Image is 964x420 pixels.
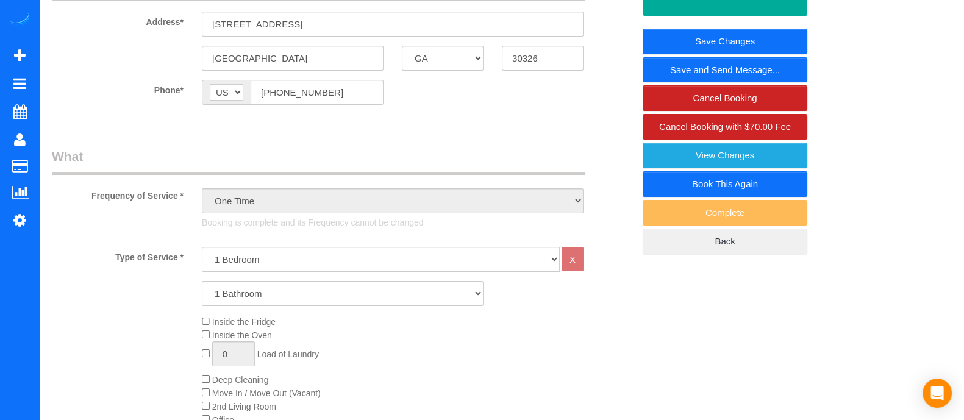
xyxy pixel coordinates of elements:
[212,402,276,411] span: 2nd Living Room
[643,85,807,111] a: Cancel Booking
[212,330,272,340] span: Inside the Oven
[43,12,193,28] label: Address*
[212,375,269,385] span: Deep Cleaning
[257,349,319,359] span: Load of Laundry
[923,379,952,408] div: Open Intercom Messenger
[251,80,384,105] input: Phone*
[52,148,585,175] legend: What
[643,29,807,54] a: Save Changes
[7,12,32,29] img: Automaid Logo
[659,121,791,132] span: Cancel Booking with $70.00 Fee
[212,317,276,327] span: Inside the Fridge
[43,80,193,96] label: Phone*
[643,143,807,168] a: View Changes
[643,229,807,254] a: Back
[643,171,807,197] a: Book This Again
[202,216,584,229] p: Booking is complete and its Frequency cannot be changed
[643,57,807,83] a: Save and Send Message...
[43,185,193,202] label: Frequency of Service *
[212,388,321,398] span: Move In / Move Out (Vacant)
[43,247,193,263] label: Type of Service *
[202,46,384,71] input: City*
[643,114,807,140] a: Cancel Booking with $70.00 Fee
[502,46,584,71] input: Zip Code*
